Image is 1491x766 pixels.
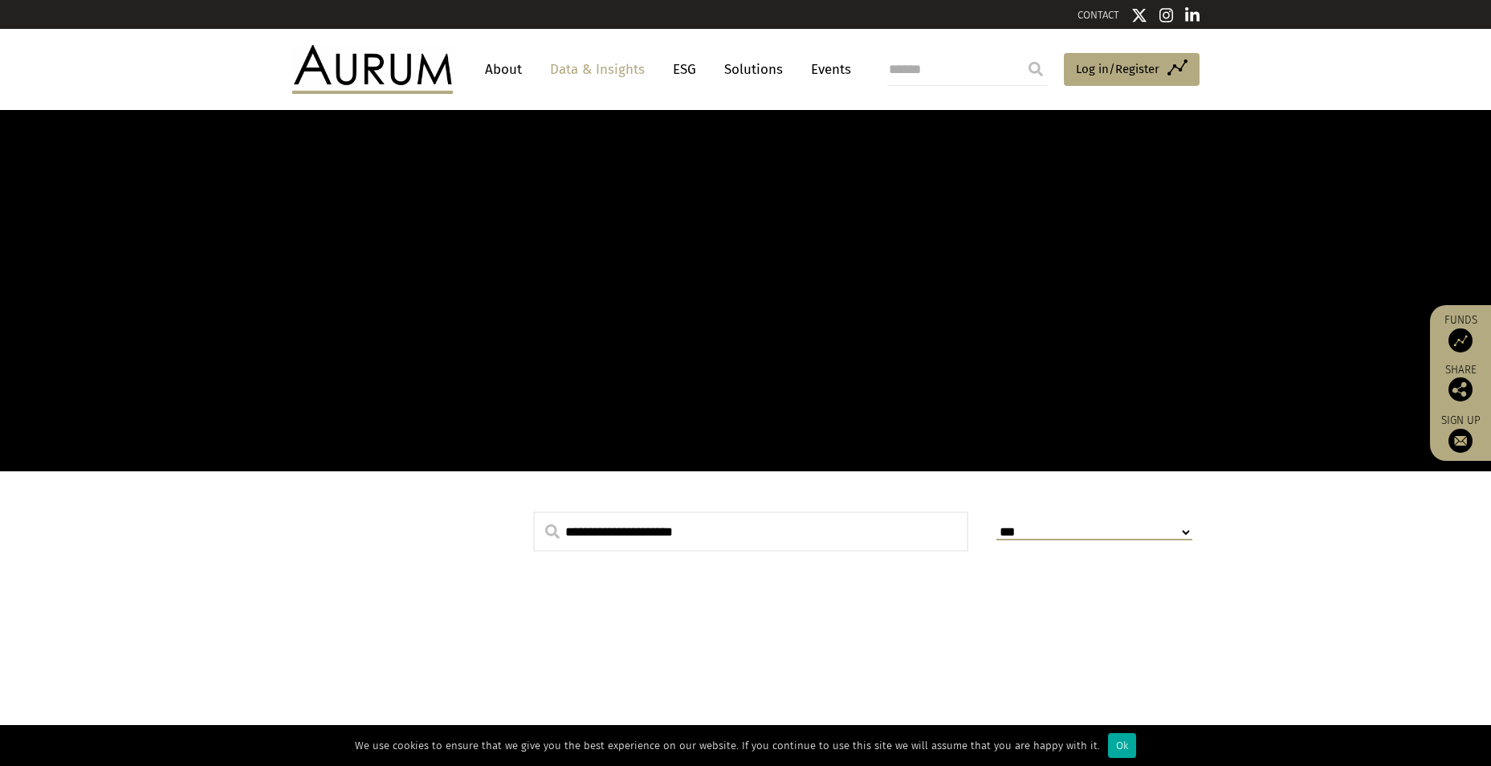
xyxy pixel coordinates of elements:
a: Events [803,55,851,84]
img: Linkedin icon [1185,7,1200,23]
input: Submit [1020,53,1052,85]
a: Sign up [1438,414,1483,453]
span: Log in/Register [1076,59,1159,79]
img: Twitter icon [1131,7,1147,23]
a: Funds [1438,313,1483,352]
a: ESG [665,55,704,84]
a: Log in/Register [1064,53,1200,87]
img: Share this post [1448,377,1473,401]
div: Ok [1108,733,1136,758]
a: CONTACT [1078,9,1119,21]
img: Sign up to our newsletter [1448,429,1473,453]
a: Data & Insights [542,55,653,84]
img: Aurum [292,45,453,93]
a: About [477,55,530,84]
img: search.svg [545,524,560,539]
div: Share [1438,365,1483,401]
a: Solutions [716,55,791,84]
img: Access Funds [1448,328,1473,352]
img: Instagram icon [1159,7,1174,23]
